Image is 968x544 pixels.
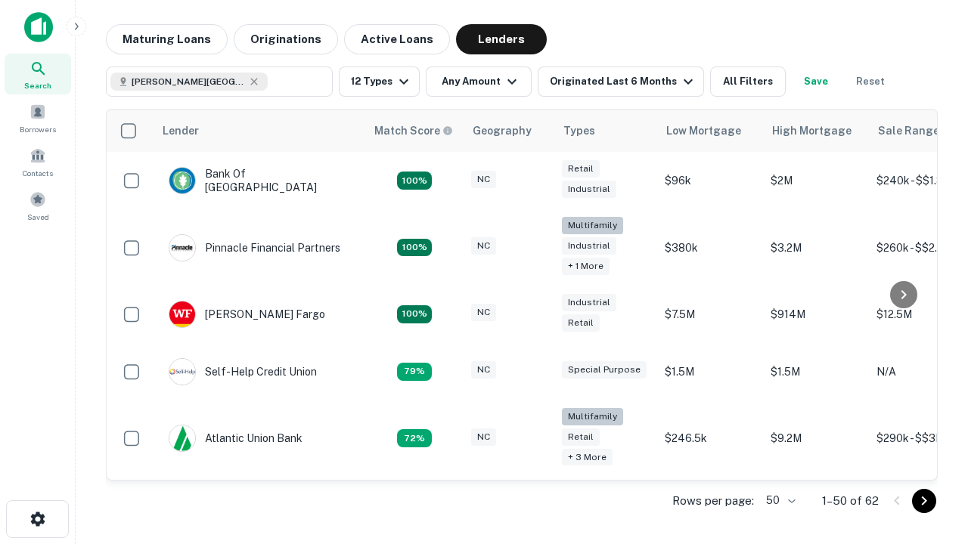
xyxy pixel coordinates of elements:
td: $1.5M [657,343,763,400]
div: Industrial [562,181,616,198]
td: $3.3M [763,476,869,533]
button: All Filters [710,66,786,97]
div: Self-help Credit Union [169,358,317,385]
div: Matching Properties: 25, hasApolloMatch: undefined [397,239,432,257]
img: picture [169,301,195,327]
th: Geography [464,110,554,152]
div: High Mortgage [772,122,852,140]
div: + 3 more [562,449,613,466]
h6: Match Score [374,122,450,139]
img: picture [169,235,195,261]
div: Bank Of [GEOGRAPHIC_DATA] [169,167,350,194]
td: $96k [657,152,763,209]
button: Originated Last 6 Months [538,66,704,97]
td: $1.5M [763,343,869,400]
div: NC [471,361,496,379]
div: [PERSON_NAME] Fargo [169,301,325,328]
p: 1–50 of 62 [822,492,879,510]
td: $246.5k [657,400,763,477]
div: Matching Properties: 11, hasApolloMatch: undefined [397,363,432,381]
a: Contacts [5,141,71,182]
p: Rows per page: [672,492,754,510]
div: Retail [562,160,600,178]
img: picture [169,359,195,385]
button: Active Loans [344,24,450,54]
a: Search [5,54,71,94]
div: Lender [163,122,199,140]
div: Pinnacle Financial Partners [169,234,340,261]
img: picture [169,168,195,193]
td: $200k [657,476,763,533]
button: Save your search to get updates of matches that match your search criteria. [792,66,840,97]
div: Industrial [562,294,616,311]
span: Saved [27,211,49,223]
div: NC [471,304,496,321]
div: NC [471,428,496,446]
div: Matching Properties: 14, hasApolloMatch: undefined [397,172,432,190]
img: capitalize-icon.png [24,12,53,42]
img: picture [169,425,195,451]
div: Multifamily [562,217,623,234]
div: Geography [473,122,532,140]
td: $3.2M [763,209,869,286]
td: $7.5M [657,286,763,343]
button: Go to next page [912,489,936,513]
div: Matching Properties: 15, hasApolloMatch: undefined [397,305,432,323]
div: Atlantic Union Bank [169,425,302,452]
div: 50 [760,490,798,512]
th: Lender [154,110,365,152]
a: Borrowers [5,97,71,138]
th: High Mortgage [763,110,869,152]
div: Special Purpose [562,361,647,379]
th: Low Mortgage [657,110,763,152]
div: Matching Properties: 10, hasApolloMatch: undefined [397,429,432,447]
div: Retail [562,314,600,332]
button: Maturing Loans [106,24,228,54]
td: $2M [763,152,869,209]
button: Any Amount [426,66,532,97]
td: $380k [657,209,763,286]
td: $9.2M [763,400,869,477]
td: $914M [763,286,869,343]
span: [PERSON_NAME][GEOGRAPHIC_DATA], [GEOGRAPHIC_DATA] [132,75,245,88]
span: Search [24,79,51,91]
span: Borrowers [20,123,56,135]
div: Types [563,122,595,140]
th: Capitalize uses an advanced AI algorithm to match your search with the best lender. The match sco... [365,110,464,152]
div: Retail [562,428,600,446]
div: NC [471,171,496,188]
div: Capitalize uses an advanced AI algorithm to match your search with the best lender. The match sco... [374,122,453,139]
div: Industrial [562,237,616,255]
iframe: Chat Widget [892,375,968,447]
button: Lenders [456,24,547,54]
a: Saved [5,185,71,226]
div: Low Mortgage [666,122,741,140]
span: Contacts [23,167,53,179]
button: Originations [234,24,338,54]
button: 12 Types [339,66,420,97]
div: + 1 more [562,258,610,275]
div: NC [471,237,496,255]
th: Types [554,110,657,152]
div: Multifamily [562,408,623,425]
div: Sale Range [878,122,939,140]
div: Originated Last 6 Months [550,73,697,91]
button: Reset [846,66,895,97]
